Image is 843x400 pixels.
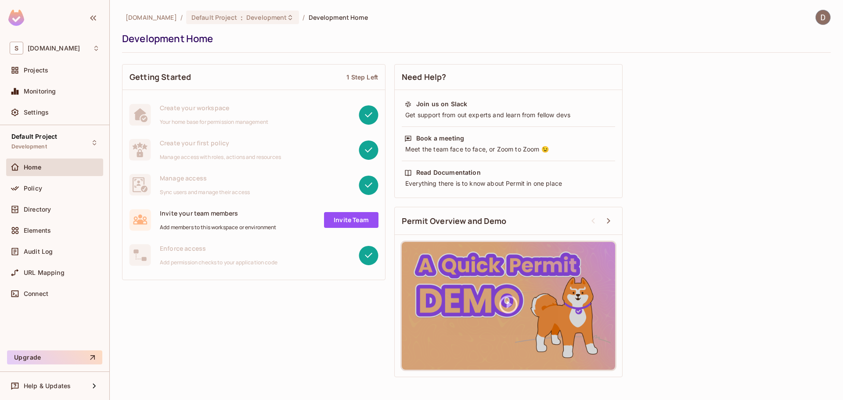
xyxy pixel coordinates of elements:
span: : [240,14,243,21]
span: Need Help? [402,72,447,83]
div: 1 Step Left [346,73,378,81]
span: Development Home [309,13,368,22]
span: Permit Overview and Demo [402,216,507,227]
span: Settings [24,109,49,116]
span: Policy [24,185,42,192]
span: Manage access with roles, actions and resources [160,154,281,161]
span: URL Mapping [24,269,65,276]
span: Default Project [191,13,237,22]
span: Projects [24,67,48,74]
span: Enforce access [160,244,277,252]
button: Upgrade [7,350,102,364]
span: S [10,42,23,54]
img: SReyMgAAAABJRU5ErkJggg== [8,10,24,26]
span: Sync users and manage their access [160,189,250,196]
span: Development [11,143,47,150]
span: Create your workspace [160,104,268,112]
span: Audit Log [24,248,53,255]
span: Monitoring [24,88,56,95]
span: Invite your team members [160,209,277,217]
span: Getting Started [130,72,191,83]
span: Home [24,164,42,171]
span: Create your first policy [160,139,281,147]
div: Join us on Slack [416,100,467,108]
div: Meet the team face to face, or Zoom to Zoom 😉 [404,145,612,154]
span: Workspace: savameta.com [28,45,80,52]
span: Connect [24,290,48,297]
span: Development [246,13,287,22]
span: Manage access [160,174,250,182]
div: Book a meeting [416,134,464,143]
span: Default Project [11,133,57,140]
li: / [180,13,183,22]
span: Help & Updates [24,382,71,389]
a: Invite Team [324,212,378,228]
div: Get support from out experts and learn from fellow devs [404,111,612,119]
div: Read Documentation [416,168,481,177]
span: Add members to this workspace or environment [160,224,277,231]
img: Dat Nghiem Quoc [816,10,830,25]
div: Everything there is to know about Permit in one place [404,179,612,188]
span: the active workspace [126,13,177,22]
span: Elements [24,227,51,234]
div: Development Home [122,32,826,45]
span: Add permission checks to your application code [160,259,277,266]
span: Your home base for permission management [160,119,268,126]
span: Directory [24,206,51,213]
li: / [303,13,305,22]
